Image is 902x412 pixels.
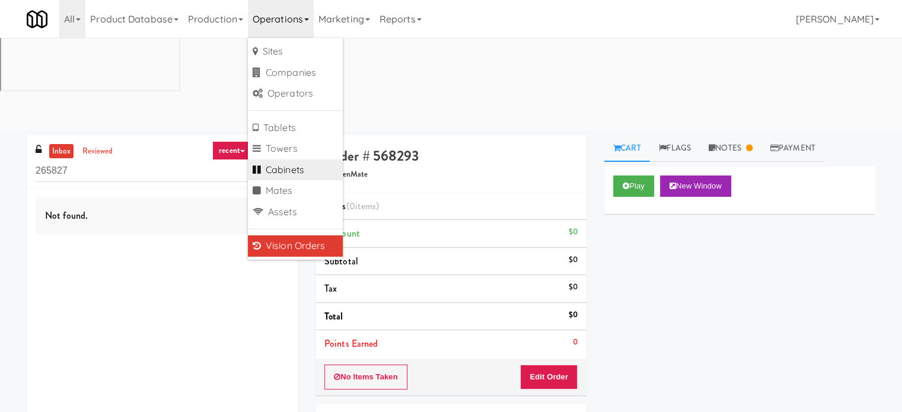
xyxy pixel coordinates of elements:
div: $0 [569,308,578,322]
button: No Items Taken [324,365,407,389]
button: New Window [660,175,731,197]
button: Edit Order [520,365,578,389]
a: inbox [49,144,74,159]
span: (0 ) [346,199,380,213]
div: $0 [569,253,578,267]
img: Micromart [27,9,47,30]
div: 0 [573,335,578,350]
a: Flags [650,135,700,162]
a: Tablets [248,117,343,139]
span: Subtotal [324,254,358,268]
span: Items [324,199,379,213]
ng-pluralize: items [355,199,377,213]
a: Towers [248,138,343,159]
h5: KitchenMate [324,170,578,179]
a: Cabinets [248,159,343,181]
a: Companies [248,62,343,84]
a: reviewed [79,144,116,159]
a: recent [212,141,251,160]
a: Sites [248,41,343,62]
input: Search vision orders [36,160,289,182]
span: Total [324,309,343,323]
span: Discount [324,226,360,240]
span: Not found. [45,209,88,222]
span: Tax [324,282,337,295]
a: Assets [248,202,343,223]
a: Operators [248,83,343,104]
button: Play [613,175,654,197]
div: $0 [569,280,578,295]
a: Payment [761,135,824,162]
a: Vision Orders [248,235,343,257]
a: Cart [604,135,650,162]
a: Mates [248,180,343,202]
div: $0 [569,225,578,239]
h4: Order # 568293 [324,148,578,164]
a: Notes [700,135,761,162]
span: Points Earned [324,337,378,350]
